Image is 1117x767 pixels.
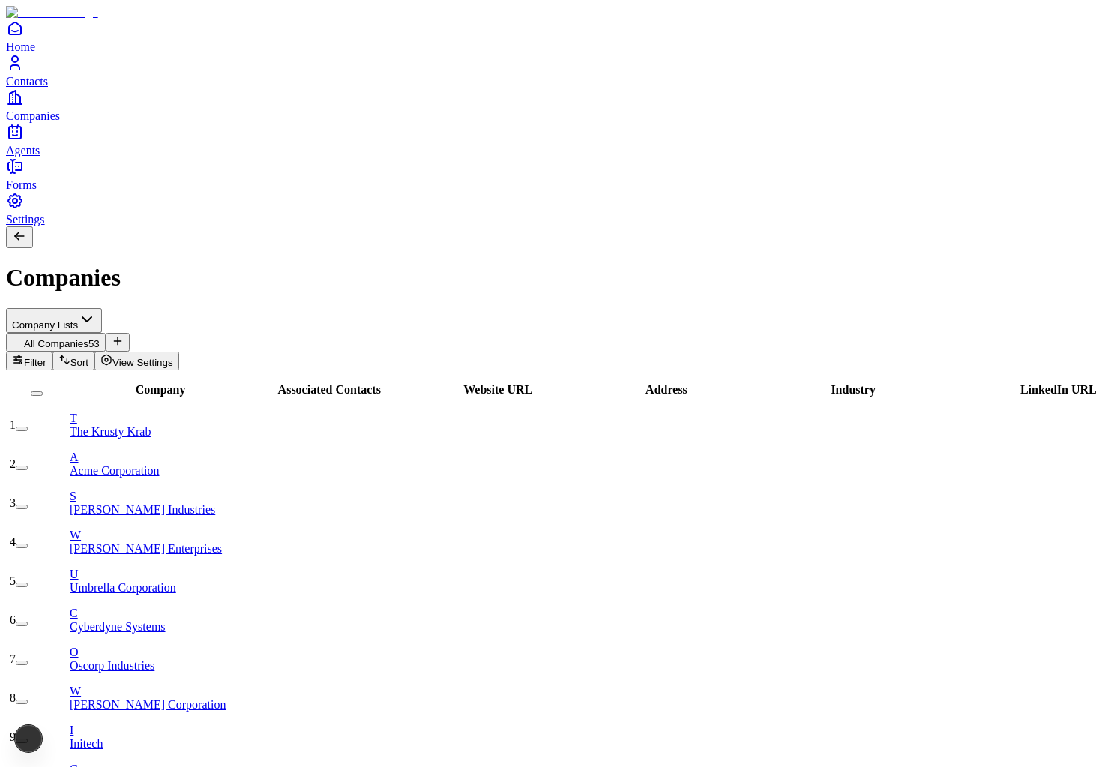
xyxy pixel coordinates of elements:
button: Sort [52,352,94,370]
span: Agents [6,144,40,157]
span: Filter [24,357,46,368]
div: W [70,685,256,698]
img: Item Brain Logo [6,6,98,19]
a: IInitech [70,724,256,750]
div: O [70,646,256,659]
span: Contacts [6,75,48,88]
span: Industry [831,383,876,396]
span: All Companies [24,338,88,349]
a: Agents [6,123,1111,157]
a: W[PERSON_NAME] Corporation [70,685,256,711]
span: 3 [10,496,16,509]
span: View Settings [112,357,173,368]
span: 4 [10,535,16,548]
div: T [70,412,256,425]
span: Associated Contacts [278,383,381,396]
a: Home [6,19,1111,53]
a: OOscorp Industries [70,646,256,672]
a: TThe Krusty Krab [70,412,256,438]
div: C [70,607,256,620]
a: Settings [6,192,1111,226]
button: View Settings [94,352,179,370]
a: UUmbrella Corporation [70,568,256,594]
span: Company [136,383,186,396]
a: Forms [6,157,1111,191]
span: Sort [70,357,88,368]
a: Companies [6,88,1111,122]
span: Home [6,40,35,53]
span: Website URL [463,383,532,396]
div: U [70,568,256,581]
div: S [70,490,256,503]
span: LinkedIn URL [1020,383,1097,396]
a: S[PERSON_NAME] Industries [70,490,256,516]
span: Forms [6,178,37,191]
a: AAcme Corporation [70,451,256,477]
div: I [70,724,256,737]
button: All Companies53 [6,333,106,352]
span: Settings [6,213,45,226]
button: Filter [6,352,52,370]
span: 9 [10,730,16,743]
div: W [70,529,256,542]
h1: Companies [6,264,1111,292]
span: 1 [10,418,16,431]
div: A [70,451,256,464]
span: 6 [10,613,16,626]
span: 7 [10,652,16,665]
span: 53 [88,338,100,349]
a: W[PERSON_NAME] Enterprises [70,529,256,555]
span: 5 [10,574,16,587]
span: Companies [6,109,60,122]
span: 8 [10,691,16,704]
a: Contacts [6,54,1111,88]
a: CCyberdyne Systems [70,607,256,633]
span: 2 [10,457,16,470]
span: Address [645,383,687,396]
